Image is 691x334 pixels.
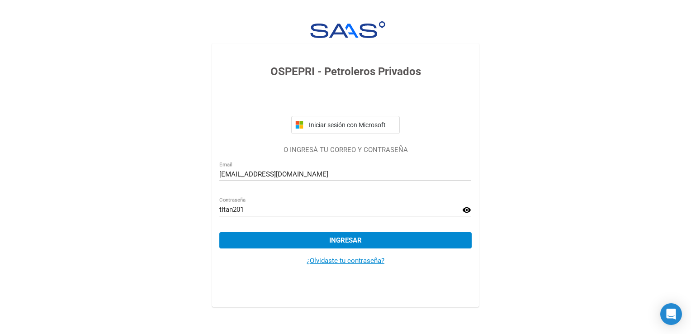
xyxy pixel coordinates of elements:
[307,257,384,265] a: ¿Olvidaste tu contraseña?
[329,236,362,244] span: Ingresar
[219,145,471,155] p: O INGRESÁ TU CORREO Y CONTRASEÑA
[660,303,682,325] div: Open Intercom Messenger
[219,63,471,80] h3: OSPEPRI - Petroleros Privados
[287,90,404,110] iframe: Botón de Acceder con Google
[307,121,396,129] span: Iniciar sesión con Microsoft
[291,116,400,134] button: Iniciar sesión con Microsoft
[219,232,471,248] button: Ingresar
[462,205,471,215] mat-icon: visibility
